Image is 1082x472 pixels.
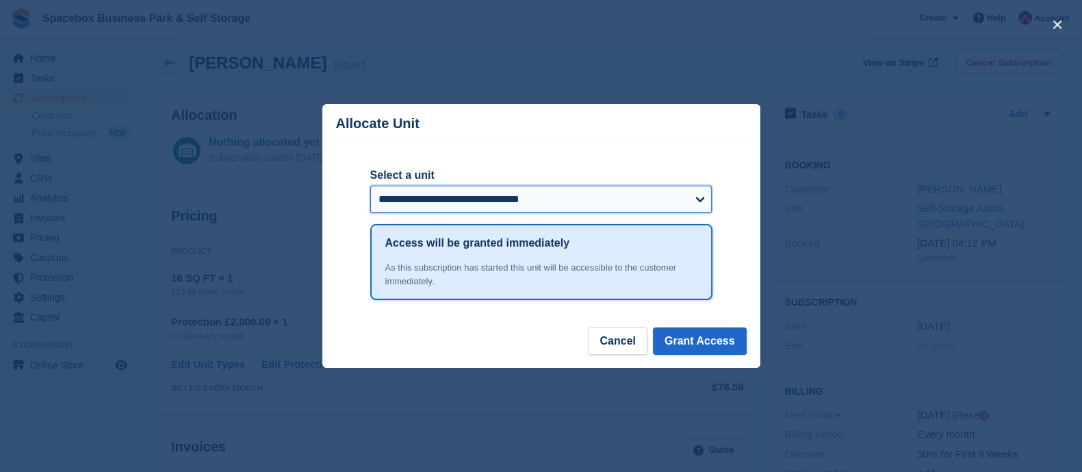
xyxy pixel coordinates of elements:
[385,235,569,251] h1: Access will be granted immediately
[385,261,697,288] div: As this subscription has started this unit will be accessible to the customer immediately.
[653,327,747,355] button: Grant Access
[588,327,647,355] button: Cancel
[370,167,712,184] label: Select a unit
[1046,14,1068,36] button: close
[336,116,420,132] p: Allocate Unit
